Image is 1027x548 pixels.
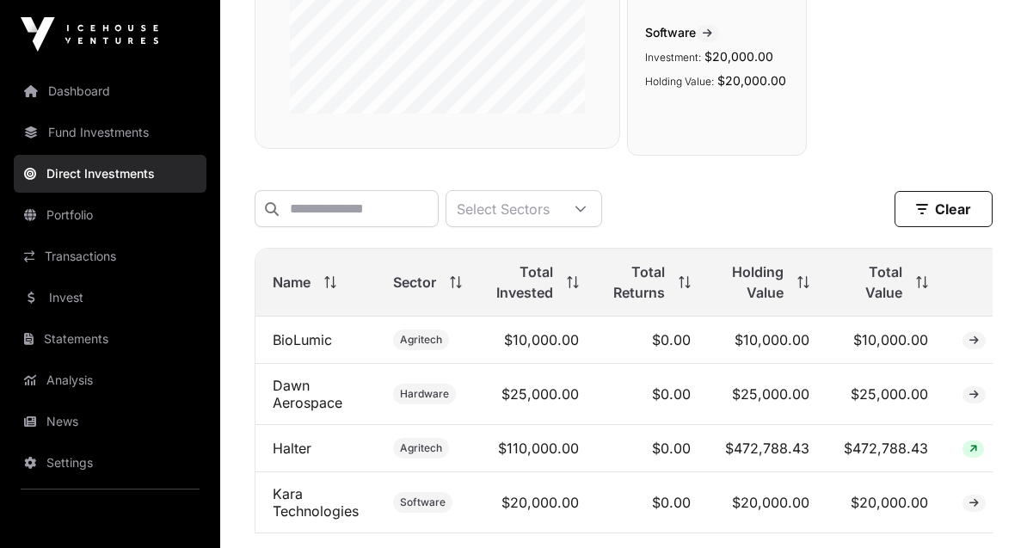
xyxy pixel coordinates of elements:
a: Transactions [14,237,206,275]
span: Software [400,496,446,509]
td: $20,000.00 [708,472,827,533]
button: Clear [895,191,993,227]
a: BioLumic [273,331,332,348]
span: Name [273,272,311,292]
a: Dashboard [14,72,206,110]
td: $0.00 [596,364,708,425]
span: $20,000.00 [717,73,786,88]
span: Holding Value: [645,75,714,88]
td: $10,000.00 [708,317,827,364]
td: $0.00 [596,317,708,364]
a: Kara Technologies [273,485,359,520]
td: $0.00 [596,425,708,472]
span: Investment: [645,51,701,64]
span: Holding Value [725,262,784,303]
td: $20,000.00 [827,472,945,533]
span: Total Value [844,262,902,303]
img: Icehouse Ventures Logo [21,17,158,52]
span: Software [645,24,788,42]
div: Select Sectors [446,191,560,226]
a: Settings [14,444,206,482]
a: Invest [14,279,206,317]
td: $472,788.43 [827,425,945,472]
td: $110,000.00 [479,425,596,472]
a: Fund Investments [14,114,206,151]
td: $10,000.00 [827,317,945,364]
td: $25,000.00 [708,364,827,425]
span: Agritech [400,441,442,455]
td: $472,788.43 [708,425,827,472]
a: Halter [273,440,311,457]
span: Hardware [400,387,449,401]
span: Total Invested [496,262,553,303]
td: $10,000.00 [479,317,596,364]
span: $20,000.00 [704,49,773,64]
td: $20,000.00 [479,472,596,533]
span: Sector [393,272,436,292]
a: Dawn Aerospace [273,377,342,411]
td: $25,000.00 [827,364,945,425]
iframe: Chat Widget [941,465,1027,548]
a: News [14,403,206,440]
a: Direct Investments [14,155,206,193]
a: Portfolio [14,196,206,234]
span: Total Returns [613,262,665,303]
span: Agritech [400,333,442,347]
a: Analysis [14,361,206,399]
td: $0.00 [596,472,708,533]
a: Statements [14,320,206,358]
td: $25,000.00 [479,364,596,425]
